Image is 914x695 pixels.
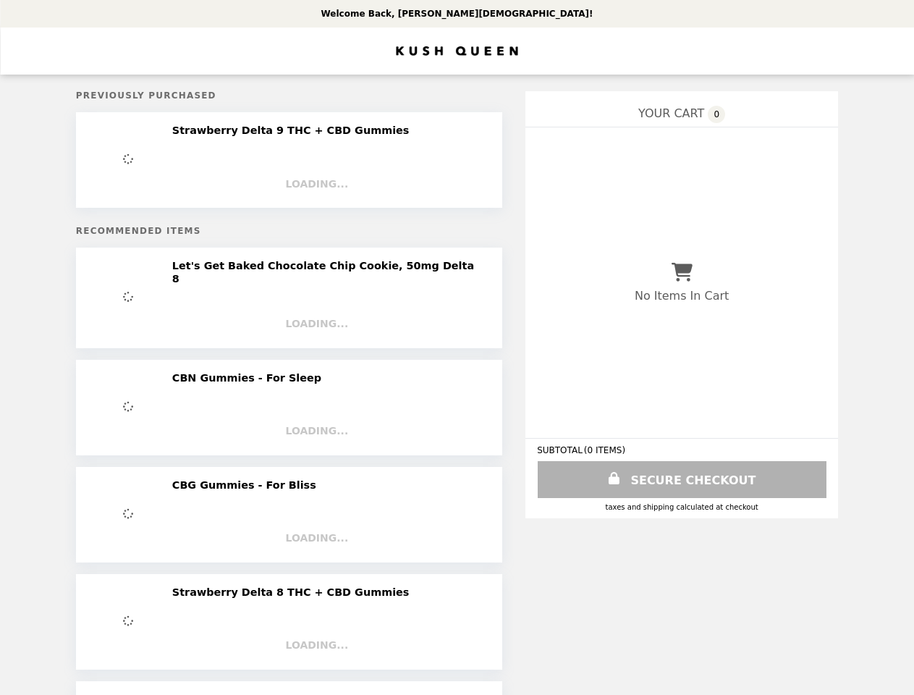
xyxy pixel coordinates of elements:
[76,226,502,236] h5: Recommended Items
[172,371,327,384] h2: CBN Gummies - For Sleep
[584,445,625,455] span: ( 0 ITEMS )
[172,259,481,286] h2: Let's Get Baked Chocolate Chip Cookie, 50mg Delta 8
[397,36,518,66] img: Brand Logo
[76,90,502,101] h5: Previously Purchased
[635,289,729,303] p: No Items In Cart
[321,9,593,19] p: Welcome Back, [PERSON_NAME][DEMOGRAPHIC_DATA]!
[172,124,415,137] h2: Strawberry Delta 9 THC + CBD Gummies
[638,106,704,120] span: YOUR CART
[537,445,584,455] span: SUBTOTAL
[708,106,725,123] span: 0
[172,479,322,492] h2: CBG Gummies - For Bliss
[537,503,826,511] div: Taxes and Shipping calculated at checkout
[172,586,415,599] h2: Strawberry Delta 8 THC + CBD Gummies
